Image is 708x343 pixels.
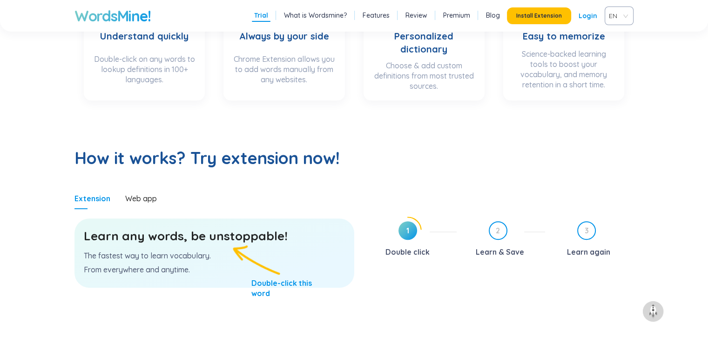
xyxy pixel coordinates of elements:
[405,11,427,20] a: Review
[84,228,345,244] h3: Learn any words, be unstoppable!
[74,193,110,204] div: Extension
[84,264,345,275] p: From everywhere and anytime.
[507,7,571,24] button: Install Extension
[363,11,390,20] a: Features
[93,54,196,91] div: Double-click on any words to lookup definitions in 100+ languages.
[84,251,345,261] p: The fastest way to learn vocabulary.
[566,244,610,259] div: Learn again
[490,222,506,239] span: 2
[579,7,597,24] a: Login
[368,221,457,259] div: 1Double click
[373,60,475,91] div: Choose & add custom definitions from most trusted sources.
[398,221,417,240] span: 1
[553,221,634,259] div: 3Learn again
[486,11,500,20] a: Blog
[464,221,545,259] div: 2Learn & Save
[443,11,470,20] a: Premium
[74,147,634,169] h2: How it works? Try extension now!
[284,11,347,20] a: What is Wordsmine?
[233,54,335,91] div: Chrome Extension allows you to add words manually from any websites.
[646,304,661,319] img: to top
[125,193,157,204] div: Web app
[516,12,562,20] span: Install Extension
[512,49,615,91] div: Science-backed learning tools to boost your vocabulary, and memory retention in a short time.
[609,9,626,23] span: VIE
[578,222,595,239] span: 3
[385,244,430,259] div: Double click
[254,11,268,20] a: Trial
[476,244,524,259] div: Learn & Save
[74,7,150,25] a: WordsMine!
[373,11,475,56] h3: Personalized dictionary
